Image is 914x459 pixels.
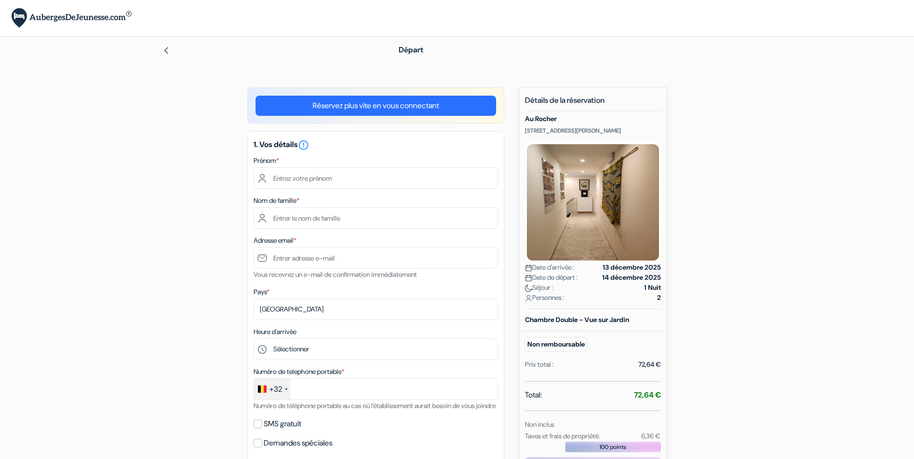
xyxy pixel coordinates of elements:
[525,293,564,303] span: Personnes :
[525,115,661,123] h5: Au Rocher
[254,287,269,297] label: Pays
[634,390,661,400] strong: 72,64 €
[525,389,542,401] span: Total:
[525,264,532,272] img: calendar.svg
[525,315,629,324] b: Chambre Double - Vue sur Jardin
[657,293,661,303] strong: 2
[254,139,498,151] h5: 1. Vos détails
[525,360,554,370] div: Prix total :
[603,262,661,273] strong: 13 décembre 2025
[264,417,301,431] label: SMS gratuit
[254,236,296,246] label: Adresse email
[525,337,587,352] small: Non remboursable
[254,207,498,229] input: Entrer le nom de famille
[162,47,170,54] img: left_arrow.svg
[298,139,309,151] i: error_outline
[256,96,496,116] a: Réservez plus vite en vous connectant
[12,8,132,28] img: AubergesDeJeunesse.com
[269,384,282,395] div: +32
[525,420,554,429] small: Non inclus
[641,432,660,440] small: 6,36 €
[525,295,532,302] img: user_icon.svg
[525,432,600,440] small: Taxes et frais de propriété:
[298,139,309,149] a: error_outline
[254,379,291,399] div: Belgium (België): +32
[525,285,532,292] img: moon.svg
[399,45,423,55] span: Départ
[254,367,344,377] label: Numéro de telephone portable
[254,156,279,166] label: Prénom
[254,401,496,410] small: Numéro de téléphone portable au cas où l'établissement aurait besoin de vous joindre
[264,436,332,450] label: Demandes spéciales
[525,127,661,135] p: [STREET_ADDRESS][PERSON_NAME]
[254,327,296,337] label: Heure d'arrivée
[254,167,498,189] input: Entrez votre prénom
[254,196,299,206] label: Nom de famille
[254,247,498,269] input: Entrer adresse e-mail
[525,262,574,273] span: Date d'arrivée :
[254,270,417,279] small: Vous recevrez un e-mail de confirmation immédiatement
[525,283,553,293] span: Séjour :
[644,283,661,293] strong: 1 Nuit
[638,360,661,370] div: 72,64 €
[599,443,626,451] span: 100 points
[525,96,661,111] h5: Détails de la réservation
[525,273,578,283] span: Date de départ :
[525,274,532,282] img: calendar.svg
[602,273,661,283] strong: 14 décembre 2025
